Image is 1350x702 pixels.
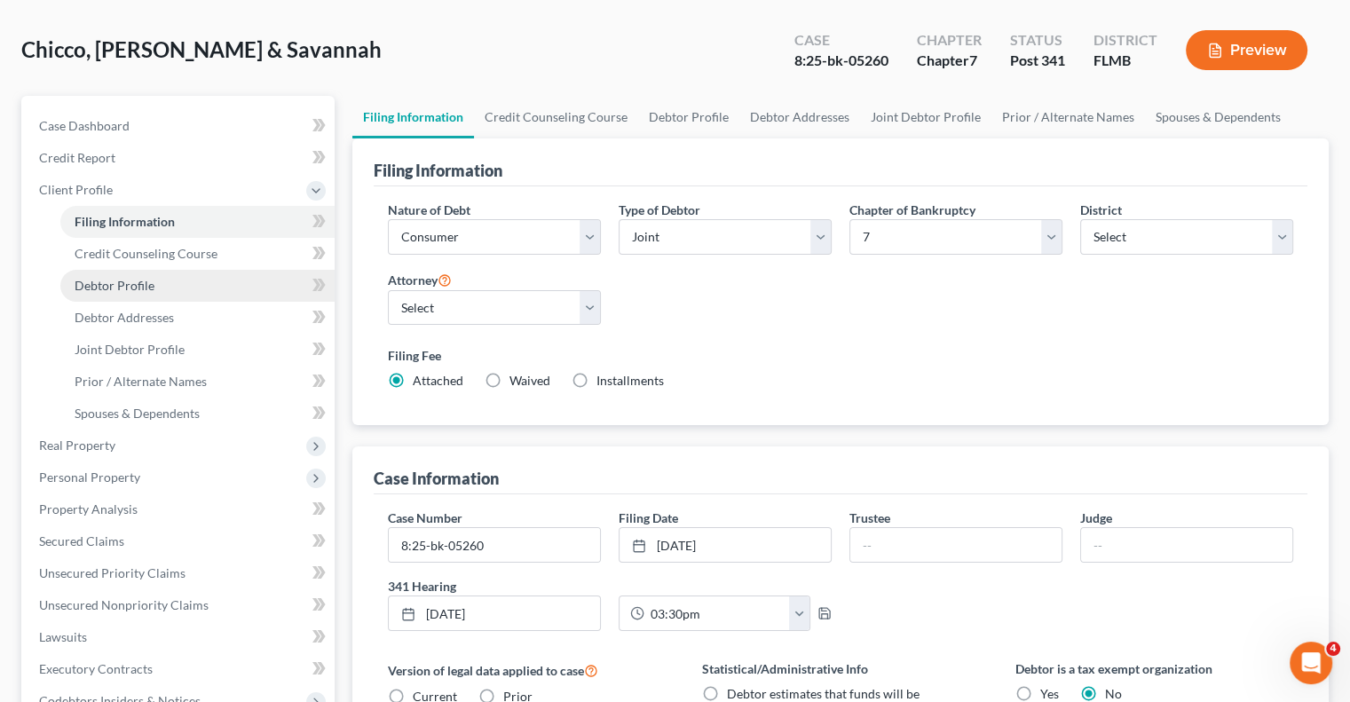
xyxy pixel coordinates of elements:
div: Filing Information [374,160,502,181]
span: Chicco, [PERSON_NAME] & Savannah [21,36,382,62]
span: Real Property [39,438,115,453]
label: Statistical/Administrative Info [702,659,980,678]
a: Filing Information [60,206,335,238]
label: Nature of Debt [388,201,470,219]
div: Chapter [917,30,982,51]
label: Filing Fee [388,346,1293,365]
a: Filing Information [352,96,474,138]
input: -- : -- [644,596,789,630]
div: Case Information [374,468,499,489]
div: 8:25-bk-05260 [794,51,888,71]
span: Installments [596,373,664,388]
a: Credit Counseling Course [474,96,638,138]
a: Unsecured Nonpriority Claims [25,589,335,621]
span: 4 [1326,642,1340,656]
span: Spouses & Dependents [75,406,200,421]
span: Property Analysis [39,501,138,517]
iframe: Intercom live chat [1290,642,1332,684]
a: Credit Counseling Course [60,238,335,270]
span: Personal Property [39,469,140,485]
span: 7 [969,51,977,68]
span: Executory Contracts [39,661,153,676]
label: Type of Debtor [619,201,700,219]
a: Credit Report [25,142,335,174]
span: Lawsuits [39,629,87,644]
a: Secured Claims [25,525,335,557]
a: Executory Contracts [25,653,335,685]
label: District [1080,201,1122,219]
a: Joint Debtor Profile [60,334,335,366]
div: Case [794,30,888,51]
span: Filing Information [75,214,175,229]
label: Filing Date [619,509,678,527]
span: Debtor Profile [75,278,154,293]
label: Attorney [388,269,452,290]
a: Lawsuits [25,621,335,653]
a: [DATE] [389,596,600,630]
span: Attached [413,373,463,388]
span: Yes [1040,686,1059,701]
a: Debtor Profile [60,270,335,302]
a: Property Analysis [25,493,335,525]
a: Spouses & Dependents [1145,96,1291,138]
label: Chapter of Bankruptcy [849,201,975,219]
a: Prior / Alternate Names [60,366,335,398]
span: Unsecured Nonpriority Claims [39,597,209,612]
div: Status [1010,30,1065,51]
a: Joint Debtor Profile [860,96,991,138]
a: Debtor Profile [638,96,739,138]
span: Prior / Alternate Names [75,374,207,389]
a: Debtor Addresses [739,96,860,138]
label: 341 Hearing [379,577,841,596]
label: Version of legal data applied to case [388,659,666,681]
a: [DATE] [620,528,831,562]
span: Secured Claims [39,533,124,548]
a: Case Dashboard [25,110,335,142]
div: Post 341 [1010,51,1065,71]
a: Prior / Alternate Names [991,96,1145,138]
span: Debtor Addresses [75,310,174,325]
span: Waived [509,373,550,388]
a: Unsecured Priority Claims [25,557,335,589]
input: Enter case number... [389,528,600,562]
span: Joint Debtor Profile [75,342,185,357]
div: Chapter [917,51,982,71]
label: Trustee [849,509,890,527]
div: District [1093,30,1157,51]
span: No [1105,686,1122,701]
button: Preview [1186,30,1307,70]
span: Credit Report [39,150,115,165]
span: Case Dashboard [39,118,130,133]
a: Debtor Addresses [60,302,335,334]
label: Debtor is a tax exempt organization [1015,659,1293,678]
span: Credit Counseling Course [75,246,217,261]
label: Case Number [388,509,462,527]
span: Unsecured Priority Claims [39,565,186,580]
a: Spouses & Dependents [60,398,335,430]
label: Judge [1080,509,1112,527]
input: -- [1081,528,1292,562]
input: -- [850,528,1062,562]
span: Client Profile [39,182,113,197]
div: FLMB [1093,51,1157,71]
